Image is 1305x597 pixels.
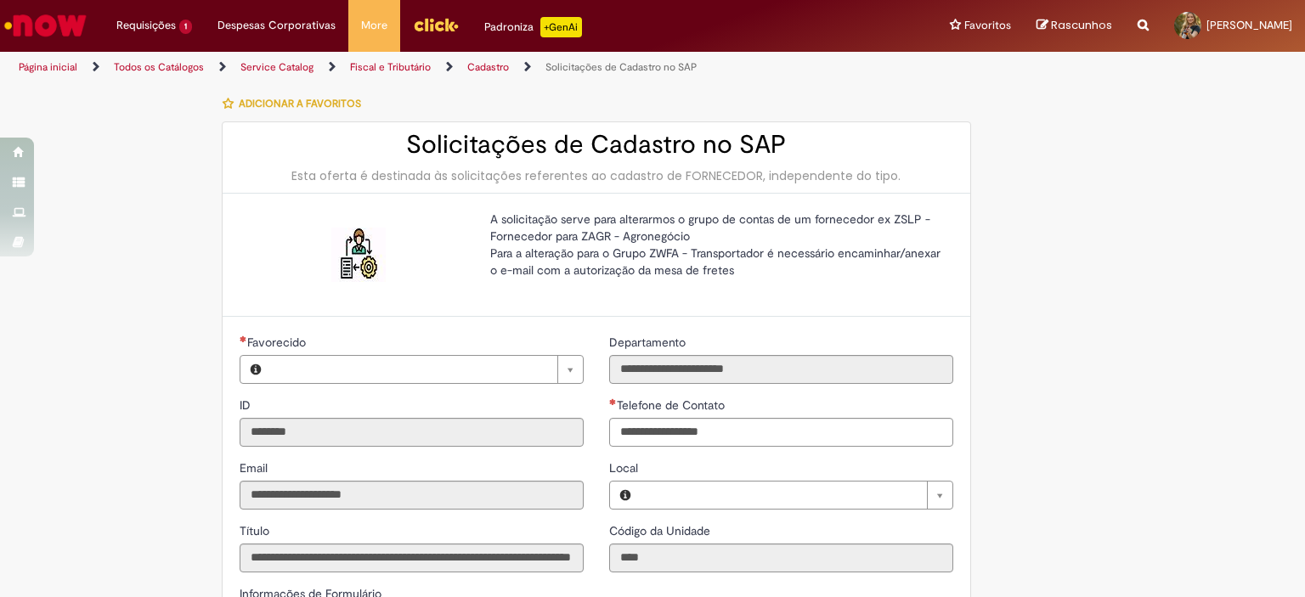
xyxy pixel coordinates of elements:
[179,20,192,34] span: 1
[240,460,271,476] span: Somente leitura - Email
[609,334,689,351] label: Somente leitura - Departamento
[19,60,77,74] a: Página inicial
[114,60,204,74] a: Todos os Catálogos
[641,482,952,509] a: Limpar campo Local
[331,228,386,282] img: Solicitações de Cadastro no SAP
[609,460,641,476] span: Local
[240,397,254,413] span: Somente leitura - ID
[240,167,953,184] div: Esta oferta é destinada às solicitações referentes ao cadastro de FORNECEDOR, independente do tipo.
[240,335,247,342] span: Necessários
[609,418,953,447] input: Telefone de Contato
[609,335,689,350] span: Somente leitura - Departamento
[239,97,361,110] span: Adicionar a Favoritos
[1051,17,1112,33] span: Rascunhos
[610,482,641,509] button: Local, Visualizar este registro
[617,397,728,413] span: Telefone de Contato
[540,17,582,37] p: +GenAi
[609,523,714,538] span: Somente leitura - Código da Unidade
[217,17,336,34] span: Despesas Corporativas
[240,418,584,447] input: ID
[1037,18,1112,34] a: Rascunhos
[240,481,584,510] input: Email
[609,522,714,539] label: Somente leitura - Código da Unidade
[240,523,273,538] span: Somente leitura - Título
[240,131,953,159] h2: Solicitações de Cadastro no SAP
[490,211,941,279] p: A solicitação serve para alterarmos o grupo de contas de um fornecedor ex ZSLP - Fornecedor para ...
[240,397,254,414] label: Somente leitura - ID
[13,52,857,83] ul: Trilhas de página
[467,60,509,74] a: Cadastro
[609,398,617,405] span: Obrigatório Preenchido
[240,60,314,74] a: Service Catalog
[240,356,271,383] button: Favorecido, Visualizar este registro
[609,543,953,572] input: Código da Unidade
[964,17,1011,34] span: Favoritos
[240,543,584,572] input: Título
[484,17,582,37] div: Padroniza
[2,8,89,42] img: ServiceNow
[350,60,431,74] a: Fiscal e Tributário
[247,335,309,350] span: Necessários - Favorecido
[413,12,459,37] img: click_logo_yellow_360x200.png
[222,86,370,121] button: Adicionar a Favoritos
[361,17,387,34] span: More
[609,355,953,384] input: Departamento
[545,60,697,74] a: Solicitações de Cadastro no SAP
[116,17,176,34] span: Requisições
[271,356,583,383] a: Limpar campo Favorecido
[240,459,271,476] label: Somente leitura - Email
[1206,18,1292,32] span: [PERSON_NAME]
[240,522,273,539] label: Somente leitura - Título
